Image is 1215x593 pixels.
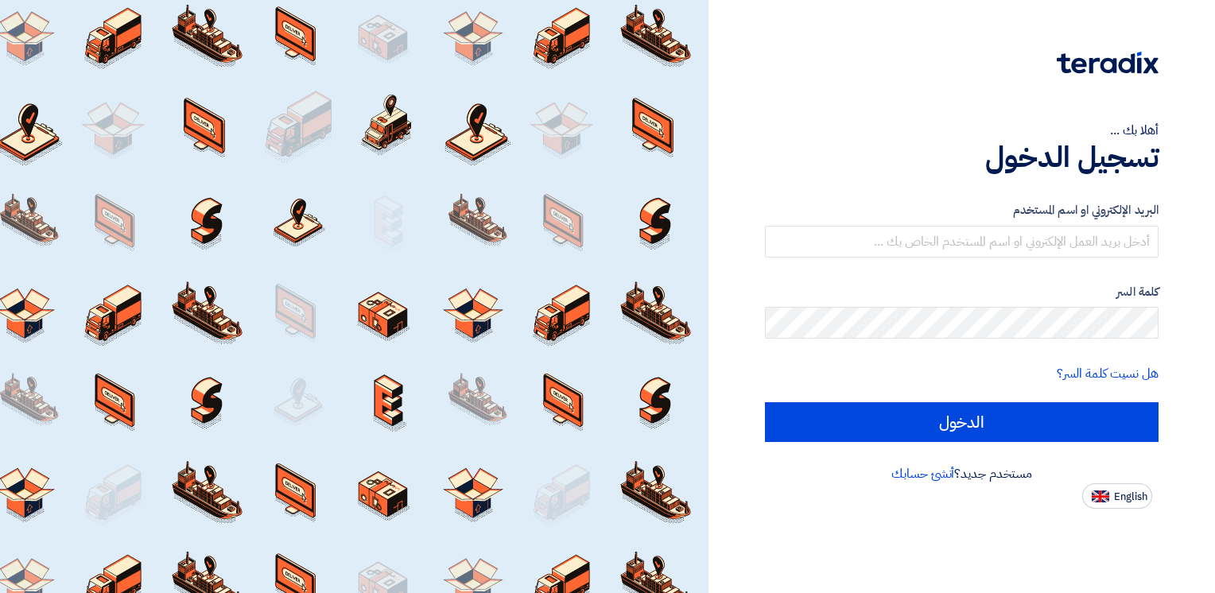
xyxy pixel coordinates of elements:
[765,140,1159,175] h1: تسجيل الدخول
[765,402,1159,442] input: الدخول
[765,226,1159,258] input: أدخل بريد العمل الإلكتروني او اسم المستخدم الخاص بك ...
[891,464,954,483] a: أنشئ حسابك
[765,464,1159,483] div: مستخدم جديد؟
[1092,490,1109,502] img: en-US.png
[1082,483,1152,509] button: English
[1114,491,1147,502] span: English
[765,201,1159,219] label: البريد الإلكتروني او اسم المستخدم
[765,283,1159,301] label: كلمة السر
[765,121,1159,140] div: أهلا بك ...
[1057,364,1159,383] a: هل نسيت كلمة السر؟
[1057,52,1159,74] img: Teradix logo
